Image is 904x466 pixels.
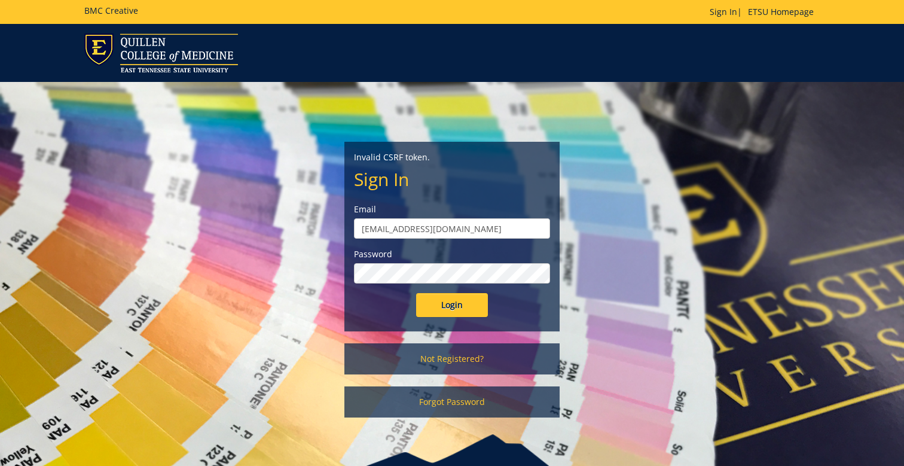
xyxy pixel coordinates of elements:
[354,151,550,163] p: Invalid CSRF token.
[742,6,820,17] a: ETSU Homepage
[84,33,238,72] img: ETSU logo
[344,343,560,374] a: Not Registered?
[710,6,737,17] a: Sign In
[84,6,138,15] h5: BMC Creative
[354,169,550,189] h2: Sign In
[354,248,550,260] label: Password
[344,386,560,418] a: Forgot Password
[354,203,550,215] label: Email
[416,293,488,317] input: Login
[710,6,820,18] p: |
